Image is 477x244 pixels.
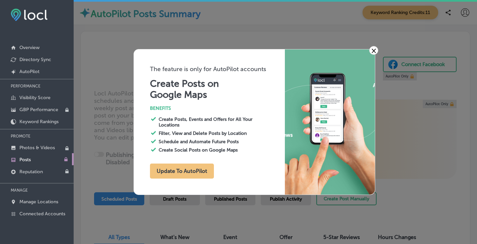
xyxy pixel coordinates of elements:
[150,105,285,111] h3: BENEFITS
[19,145,55,151] p: Photos & Videos
[150,65,285,73] h3: The feature is only for AutoPilot accounts
[11,9,48,21] img: fda3e92497d09a02dc62c9cd864e3231.png
[159,131,270,136] h3: Filter, View and Delete Posts by Location
[19,95,51,100] p: Visibility Score
[369,46,378,55] a: ×
[159,116,270,128] h3: Create Posts, Events and Offers for All Your Locations
[159,139,270,145] h3: Schedule and Automate Future Posts
[19,119,59,125] p: Keyword Rankings
[285,49,375,195] img: 2b9b306996f9abcca9d403b028eda9a2.jpg
[19,211,65,217] p: Connected Accounts
[19,157,31,163] p: Posts
[150,164,214,179] button: Update To AutoPilot
[159,147,270,153] h3: Create Social Posts on Google Maps
[19,169,43,175] p: Reputation
[19,107,58,112] p: GBP Performance
[19,199,58,205] p: Manage Locations
[150,169,214,174] a: Update To AutoPilot
[19,57,51,62] p: Directory Sync
[19,45,39,50] p: Overview
[150,78,231,100] h1: Create Posts on Google Maps
[19,69,39,74] p: AutoPilot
